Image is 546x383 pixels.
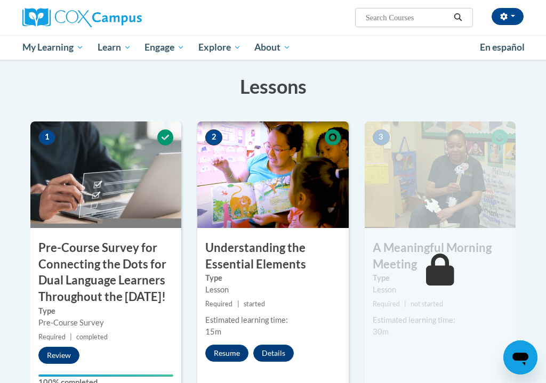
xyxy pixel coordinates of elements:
a: My Learning [15,35,91,60]
span: Required [38,333,66,341]
span: 3 [373,129,390,145]
a: Engage [138,35,191,60]
a: En español [473,36,532,59]
h3: Pre-Course Survey for Connecting the Dots for Dual Language Learners Throughout the [DATE]! [30,240,181,305]
span: Engage [144,41,184,54]
span: My Learning [22,41,84,54]
h3: A Meaningful Morning Meeting [365,240,516,273]
img: Course Image [365,121,516,228]
div: Pre-Course Survey [38,317,173,329]
div: Lesson [373,284,508,296]
span: started [244,300,265,308]
span: 30m [373,327,389,336]
span: 1 [38,129,55,145]
span: 15m [205,327,221,336]
span: | [70,333,72,341]
div: Lesson [205,284,340,296]
img: Course Image [197,121,348,228]
div: Estimated learning time: [373,314,508,326]
iframe: Button to launch messaging window [503,340,537,374]
img: Course Image [30,121,181,228]
span: 2 [205,129,222,145]
span: completed [76,333,108,341]
div: Your progress [38,374,173,377]
span: About [254,41,291,54]
div: Estimated learning time: [205,314,340,326]
span: Required [205,300,232,308]
a: Explore [191,35,248,60]
a: About [248,35,298,60]
button: Resume [205,345,248,362]
a: Cox Campus [22,8,179,27]
span: Explore [198,41,241,54]
button: Review [38,347,79,364]
button: Search [450,11,466,24]
label: Type [373,272,508,284]
label: Type [38,305,173,317]
span: | [237,300,239,308]
img: Cox Campus [22,8,142,27]
span: | [404,300,406,308]
button: Details [253,345,294,362]
a: Learn [91,35,138,60]
input: Search Courses [365,11,450,24]
h3: Understanding the Essential Elements [197,240,348,273]
button: Account Settings [492,8,524,25]
div: Main menu [14,35,532,60]
label: Type [205,272,340,284]
span: Required [373,300,400,308]
span: Learn [98,41,131,54]
span: En español [480,42,525,53]
span: not started [411,300,443,308]
h3: Lessons [30,73,516,100]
